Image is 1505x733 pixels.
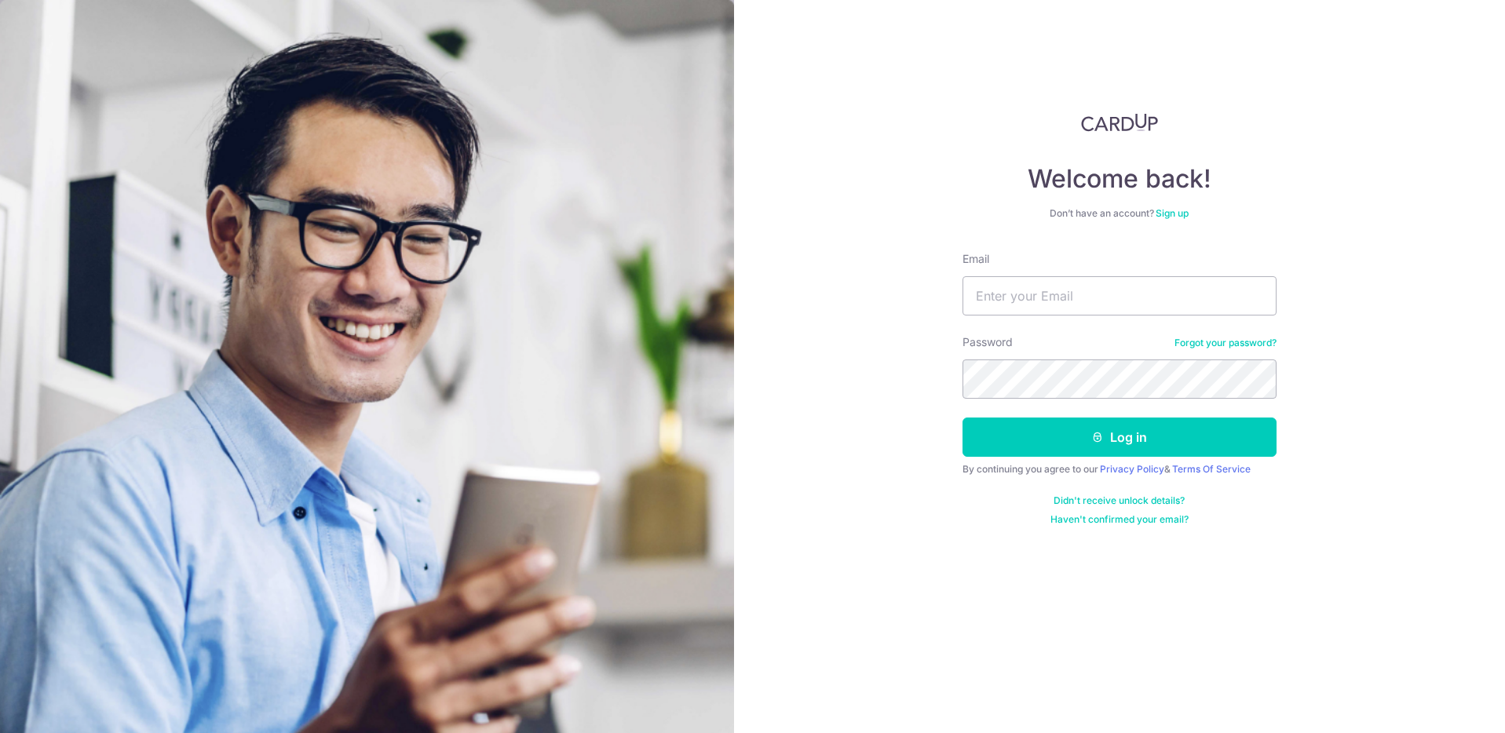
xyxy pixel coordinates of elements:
[963,251,989,267] label: Email
[963,334,1013,350] label: Password
[1081,113,1158,132] img: CardUp Logo
[963,276,1277,315] input: Enter your Email
[1054,494,1185,507] a: Didn't receive unlock details?
[963,418,1277,457] button: Log in
[1172,463,1251,475] a: Terms Of Service
[963,207,1277,220] div: Don’t have an account?
[963,463,1277,476] div: By continuing you agree to our &
[963,163,1277,195] h4: Welcome back!
[1156,207,1189,219] a: Sign up
[1050,513,1189,526] a: Haven't confirmed your email?
[1174,337,1277,349] a: Forgot your password?
[1100,463,1164,475] a: Privacy Policy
